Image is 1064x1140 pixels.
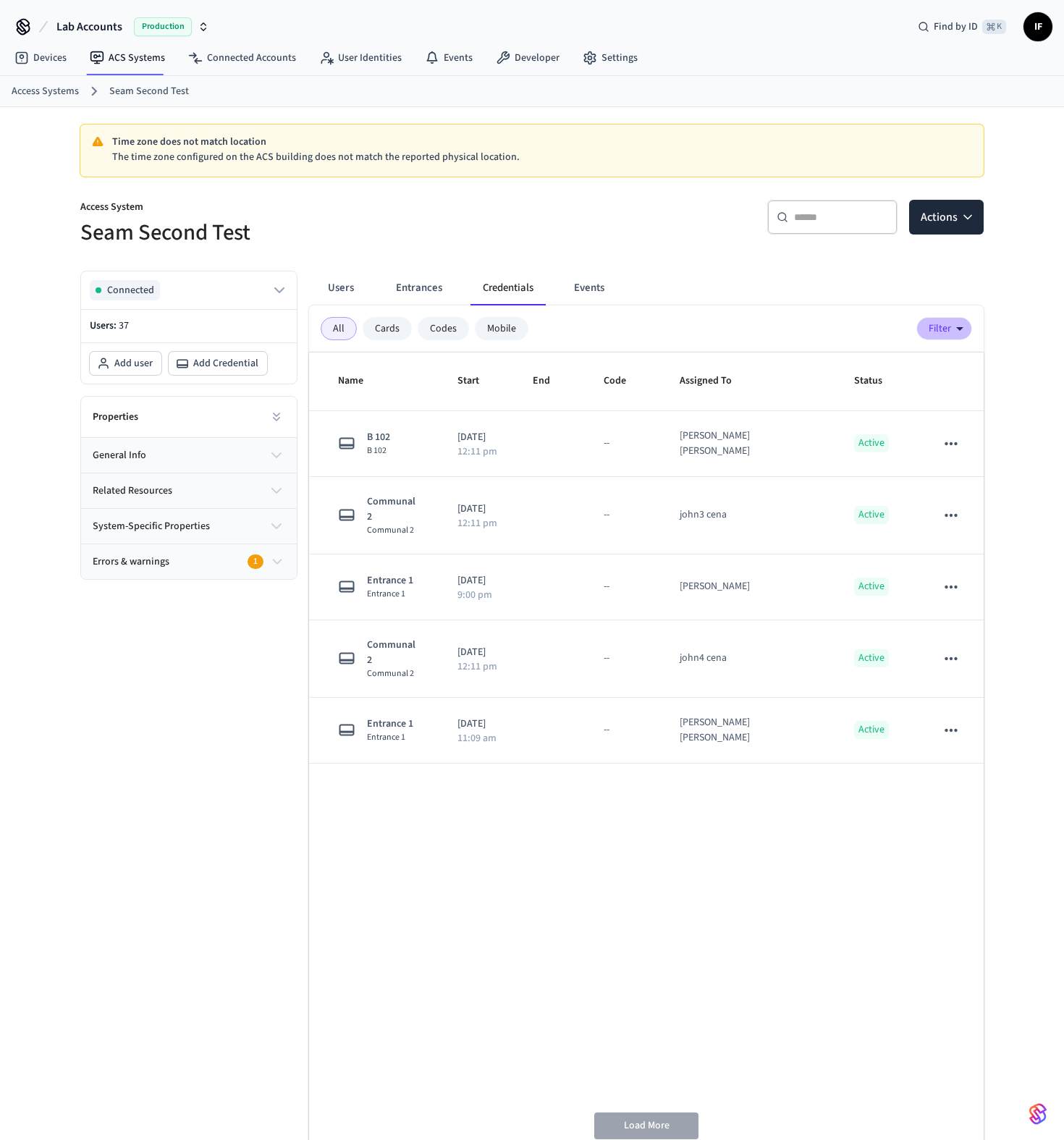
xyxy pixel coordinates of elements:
div: [PERSON_NAME] [PERSON_NAME] [680,715,819,746]
button: Credentials [471,271,545,305]
a: Seam Second Test [109,84,189,99]
span: Entrance 1 [367,732,413,743]
p: Users: [90,318,288,334]
div: -- [604,579,609,594]
a: Devices [3,45,78,71]
div: Find by ID⌘ K [906,14,1018,40]
span: Name [338,370,382,392]
button: general info [81,438,297,473]
p: [DATE] [457,502,498,517]
span: IF [1025,14,1051,40]
span: Code [604,370,645,392]
span: B 102 [367,430,390,445]
div: [PERSON_NAME] [PERSON_NAME] [680,428,819,459]
p: Active [854,721,889,739]
a: ACS Systems [78,45,177,71]
p: [DATE] [457,573,498,588]
div: Mobile [475,317,528,340]
span: related resources [93,484,172,499]
span: End [533,370,569,392]
span: Production [134,17,192,36]
span: Communal 2 [367,525,423,536]
button: Connected [90,280,288,300]
span: general info [93,448,146,463]
span: Communal 2 [367,668,423,680]
span: Communal 2 [367,494,423,525]
span: Assigned To [680,370,751,392]
div: Cards [363,317,412,340]
button: system-specific properties [81,509,297,544]
p: Active [854,506,889,524]
span: Load More [624,1118,670,1133]
span: Entrance 1 [367,717,413,732]
p: 9:00 pm [457,590,492,600]
p: Active [854,578,889,596]
span: Add Credential [193,356,258,371]
img: SeamLogoGradient.69752ec5.svg [1029,1102,1047,1126]
div: -- [604,436,609,451]
button: related resources [81,473,297,508]
span: system-specific properties [93,519,210,534]
span: ⌘ K [982,20,1006,34]
a: Events [413,45,484,71]
a: Connected Accounts [177,45,308,71]
div: [PERSON_NAME] [680,579,750,594]
button: IF [1023,12,1052,41]
h5: Seam Second Test [80,218,523,248]
span: Communal 2 [367,638,423,668]
p: 12:11 pm [457,518,497,528]
a: Settings [571,45,649,71]
div: 1 [248,554,263,569]
span: Lab Accounts [56,18,122,35]
h2: Properties [93,410,138,424]
p: [DATE] [457,717,498,732]
a: Access Systems [12,84,79,99]
span: B 102 [367,445,390,457]
span: Find by ID [934,20,978,34]
span: 37 [119,318,129,333]
p: [DATE] [457,645,498,660]
table: sticky table [309,352,984,764]
button: Actions [909,200,984,235]
div: Codes [418,317,469,340]
button: Add user [90,352,161,375]
button: Load More [594,1112,698,1139]
p: Active [854,434,889,452]
p: Time zone does not match location [112,135,972,150]
span: Connected [107,283,154,297]
p: [DATE] [457,430,498,445]
span: Add user [114,356,153,371]
div: john4 cena [680,651,727,666]
div: -- [604,651,609,666]
button: Users [315,271,367,305]
p: 12:11 pm [457,662,497,672]
p: Access System [80,200,523,218]
div: john3 cena [680,507,727,523]
a: Developer [484,45,571,71]
button: Add Credential [169,352,267,375]
button: Filter [916,317,972,340]
span: Entrance 1 [367,588,413,600]
p: 11:09 am [457,733,497,743]
p: The time zone configured on the ACS building does not match the reported physical location. [112,150,972,165]
a: User Identities [308,45,413,71]
span: Start [457,370,498,392]
p: 12:11 pm [457,447,497,457]
button: Events [562,271,616,305]
div: -- [604,507,609,523]
button: Entrances [384,271,454,305]
div: All [321,317,357,340]
button: Errors & warnings1 [81,544,297,579]
p: Active [854,649,889,667]
span: Status [854,370,901,392]
div: -- [604,722,609,738]
span: Entrance 1 [367,573,413,588]
span: Errors & warnings [93,554,169,570]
